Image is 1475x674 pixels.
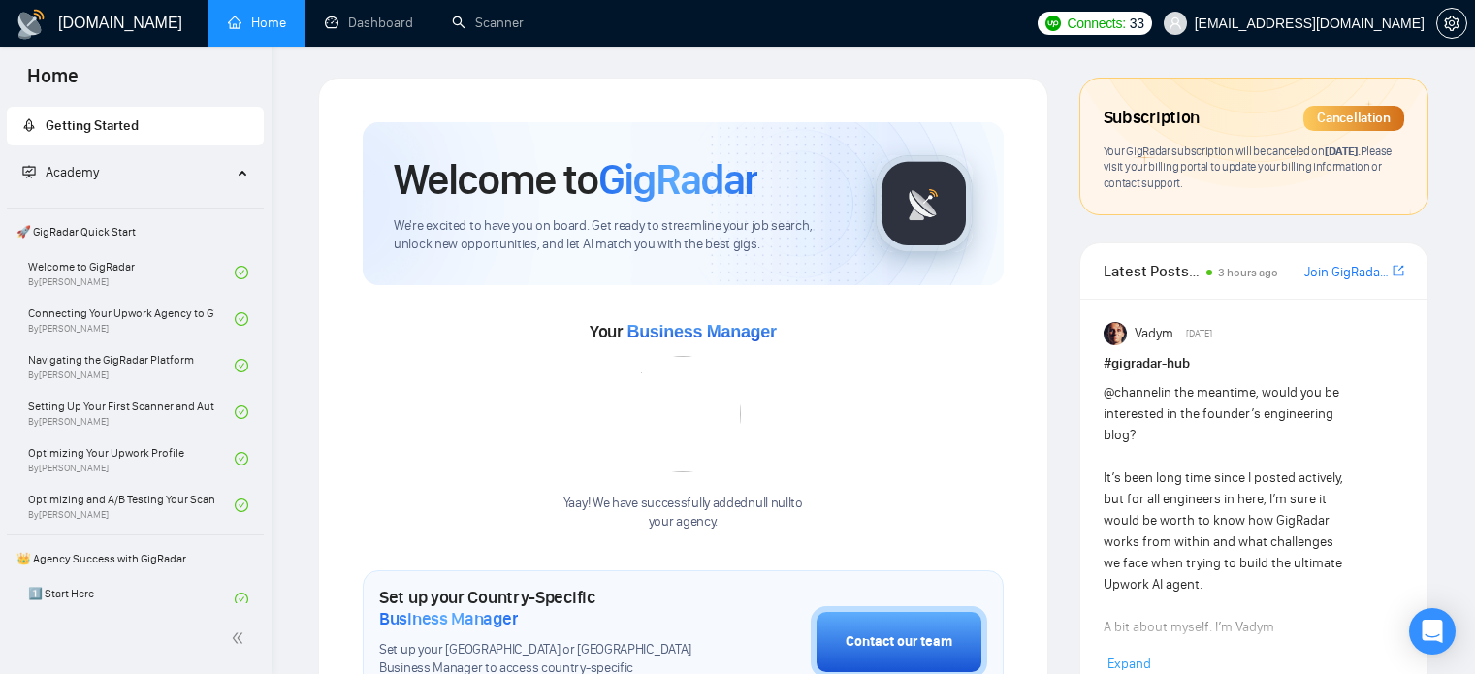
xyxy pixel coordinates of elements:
[235,593,248,606] span: check-circle
[9,539,262,578] span: 👑 Agency Success with GigRadar
[626,322,776,341] span: Business Manager
[12,62,94,103] span: Home
[9,212,262,251] span: 🚀 GigRadar Quick Start
[16,9,47,40] img: logo
[1104,102,1200,135] span: Subscription
[235,312,248,326] span: check-circle
[28,578,235,621] a: 1️⃣ Start Here
[1186,325,1212,342] span: [DATE]
[1393,262,1404,280] a: export
[22,165,36,178] span: fund-projection-screen
[1104,144,1392,190] span: Your GigRadar subscription will be canceled Please visit your billing portal to update your billi...
[1135,323,1173,344] span: Vadym
[1325,144,1361,158] span: [DATE] .
[1436,8,1467,39] button: setting
[7,107,264,145] li: Getting Started
[846,631,952,653] div: Contact our team
[1310,144,1361,158] span: on
[379,608,518,629] span: Business Manager
[28,298,235,340] a: Connecting Your Upwork Agency to GigRadarBy[PERSON_NAME]
[1045,16,1061,31] img: upwork-logo.png
[379,587,714,629] h1: Set up your Country-Specific
[325,15,413,31] a: dashboardDashboard
[22,118,36,132] span: rocket
[1107,656,1151,672] span: Expand
[625,356,741,472] img: error
[235,266,248,279] span: check-circle
[563,513,803,531] p: your agency .
[235,452,248,465] span: check-circle
[1104,322,1127,345] img: Vadym
[1169,16,1182,30] span: user
[1436,16,1467,31] a: setting
[394,153,757,206] h1: Welcome to
[876,155,973,252] img: gigradar-logo.png
[1304,262,1389,283] a: Join GigRadar Slack Community
[28,391,235,433] a: Setting Up Your First Scanner and Auto-BidderBy[PERSON_NAME]
[28,344,235,387] a: Navigating the GigRadar PlatformBy[PERSON_NAME]
[598,153,757,206] span: GigRadar
[46,164,99,180] span: Academy
[28,251,235,294] a: Welcome to GigRadarBy[PERSON_NAME]
[235,359,248,372] span: check-circle
[563,495,803,531] div: Yaay! We have successfully added null null to
[590,321,777,342] span: Your
[231,628,250,648] span: double-left
[22,164,99,180] span: Academy
[28,484,235,527] a: Optimizing and A/B Testing Your Scanner for Better ResultsBy[PERSON_NAME]
[28,437,235,480] a: Optimizing Your Upwork ProfileBy[PERSON_NAME]
[1104,259,1201,283] span: Latest Posts from the GigRadar Community
[1218,266,1278,279] span: 3 hours ago
[46,117,139,134] span: Getting Started
[1067,13,1125,34] span: Connects:
[1130,13,1144,34] span: 33
[394,217,845,254] span: We're excited to have you on board. Get ready to streamline your job search, unlock new opportuni...
[1104,384,1161,401] span: @channel
[1409,608,1456,655] div: Open Intercom Messenger
[1303,106,1404,131] div: Cancellation
[228,15,286,31] a: homeHome
[452,15,524,31] a: searchScanner
[1393,263,1404,278] span: export
[235,405,248,419] span: check-circle
[1104,353,1404,374] h1: # gigradar-hub
[1437,16,1466,31] span: setting
[235,498,248,512] span: check-circle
